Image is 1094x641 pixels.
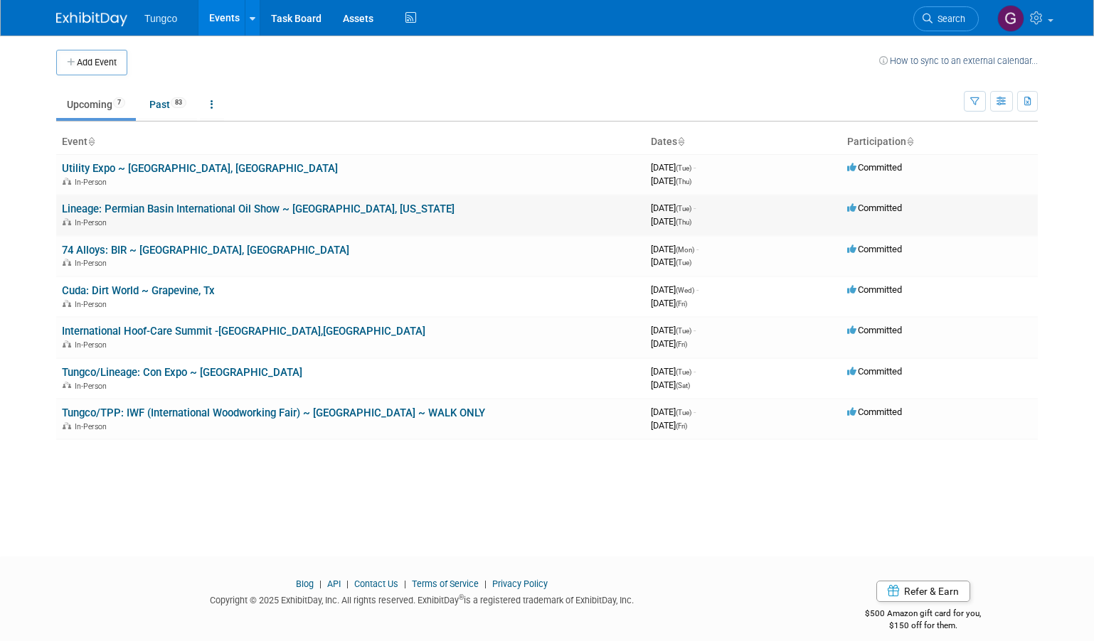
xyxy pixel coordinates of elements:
th: Participation [841,130,1038,154]
span: - [694,366,696,377]
span: In-Person [75,178,111,187]
span: (Tue) [676,409,691,416]
a: How to sync to an external calendar... [879,55,1038,66]
span: (Mon) [676,246,694,254]
span: [DATE] [651,325,696,335]
a: Terms of Service [412,578,479,589]
a: Blog [296,578,314,589]
span: [DATE] [651,379,690,390]
span: (Tue) [676,259,691,266]
span: | [343,578,352,589]
span: (Thu) [676,178,691,185]
span: (Thu) [676,218,691,226]
span: [DATE] [651,216,691,227]
a: Contact Us [354,578,398,589]
span: [DATE] [651,284,699,295]
span: Committed [847,325,902,335]
img: Gloria Chilcutt [997,5,1024,32]
a: Lineage: Permian Basin International Oil Show ~ [GEOGRAPHIC_DATA], [US_STATE] [62,203,455,215]
img: In-Person Event [63,259,71,266]
span: Committed [847,406,902,417]
img: In-Person Event [63,422,71,429]
span: [DATE] [651,298,687,308]
span: In-Person [75,259,111,268]
span: - [694,406,696,417]
span: [DATE] [651,244,699,254]
span: (Sat) [676,382,690,389]
a: International Hoof-Care Summit -[GEOGRAPHIC_DATA],[GEOGRAPHIC_DATA] [62,325,425,338]
span: (Tue) [676,327,691,335]
span: In-Person [75,218,111,227]
sup: ® [459,593,464,601]
span: [DATE] [651,162,696,173]
span: In-Person [75,382,111,391]
a: 74 Alloys: BIR ~ [GEOGRAPHIC_DATA], [GEOGRAPHIC_DATA] [62,244,349,257]
img: In-Person Event [63,178,71,185]
span: Search [933,14,965,24]
span: 83 [171,97,186,108]
a: Privacy Policy [492,578,548,589]
span: [DATE] [651,420,687,431]
span: 7 [113,97,125,108]
span: | [400,578,410,589]
th: Dates [645,130,841,154]
span: (Tue) [676,368,691,376]
a: Sort by Start Date [677,136,684,147]
span: [DATE] [651,406,696,417]
span: | [481,578,490,589]
span: Committed [847,162,902,173]
span: (Fri) [676,340,687,348]
span: [DATE] [651,338,687,349]
a: Tungco/Lineage: Con Expo ~ [GEOGRAPHIC_DATA] [62,366,302,379]
a: Cuda: Dirt World ~ Grapevine, Tx [62,284,215,297]
span: In-Person [75,300,111,309]
span: (Tue) [676,164,691,172]
a: Tungco/TPP: IWF (International Woodworking Fair) ~ [GEOGRAPHIC_DATA] ~ WALK ONLY [62,406,485,419]
span: Committed [847,366,902,377]
img: In-Person Event [63,218,71,225]
button: Add Event [56,50,127,75]
span: Committed [847,203,902,213]
a: Sort by Participation Type [906,136,913,147]
a: Sort by Event Name [87,136,95,147]
span: - [696,244,699,254]
a: Utility Expo ~ [GEOGRAPHIC_DATA], [GEOGRAPHIC_DATA] [62,162,338,175]
a: API [327,578,341,589]
span: [DATE] [651,203,696,213]
span: (Fri) [676,422,687,430]
img: In-Person Event [63,300,71,307]
span: - [694,203,696,213]
th: Event [56,130,645,154]
span: Committed [847,244,902,254]
span: (Fri) [676,300,687,308]
div: $500 Amazon gift card for you, [809,598,1039,631]
img: In-Person Event [63,382,71,389]
span: - [694,325,696,335]
div: Copyright © 2025 ExhibitDay, Inc. All rights reserved. ExhibitDay is a registered trademark of Ex... [56,591,787,607]
div: $150 off for them. [809,620,1039,632]
span: Tungco [144,13,177,24]
span: - [696,284,699,295]
span: - [694,162,696,173]
span: [DATE] [651,257,691,267]
span: [DATE] [651,176,691,186]
a: Upcoming7 [56,91,136,118]
a: Search [913,6,979,31]
a: Refer & Earn [876,581,970,602]
span: | [316,578,325,589]
span: In-Person [75,422,111,431]
img: ExhibitDay [56,12,127,26]
span: (Tue) [676,205,691,212]
span: In-Person [75,340,111,350]
span: (Wed) [676,286,694,294]
a: Past83 [139,91,197,118]
span: [DATE] [651,366,696,377]
span: Committed [847,284,902,295]
img: In-Person Event [63,340,71,348]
